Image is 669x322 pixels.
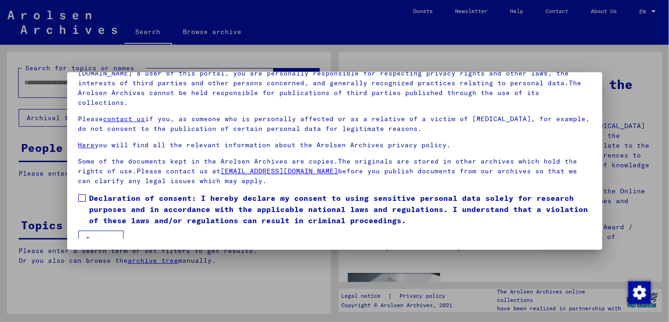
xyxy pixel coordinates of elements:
[90,192,591,226] span: Declaration of consent: I hereby declare my consent to using sensitive personal data solely for r...
[78,157,591,186] p: Some of the documents kept in the Arolsen Archives are copies.The originals are stored in other a...
[78,140,591,150] p: you will find all the relevant information about the Arolsen Archives privacy policy.
[221,167,338,175] a: [EMAIL_ADDRESS][DOMAIN_NAME]
[103,115,145,123] a: contact us
[78,231,124,248] button: I agree
[78,114,591,134] p: Please if you, as someone who is personally affected or as a relative of a victim of [MEDICAL_DAT...
[78,141,95,149] a: Here
[78,59,591,108] p: Please note that this portal on victims of Nazi [MEDICAL_DATA] contains sensitive data on identif...
[628,281,651,304] img: Change consent
[628,281,650,303] div: Change consent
